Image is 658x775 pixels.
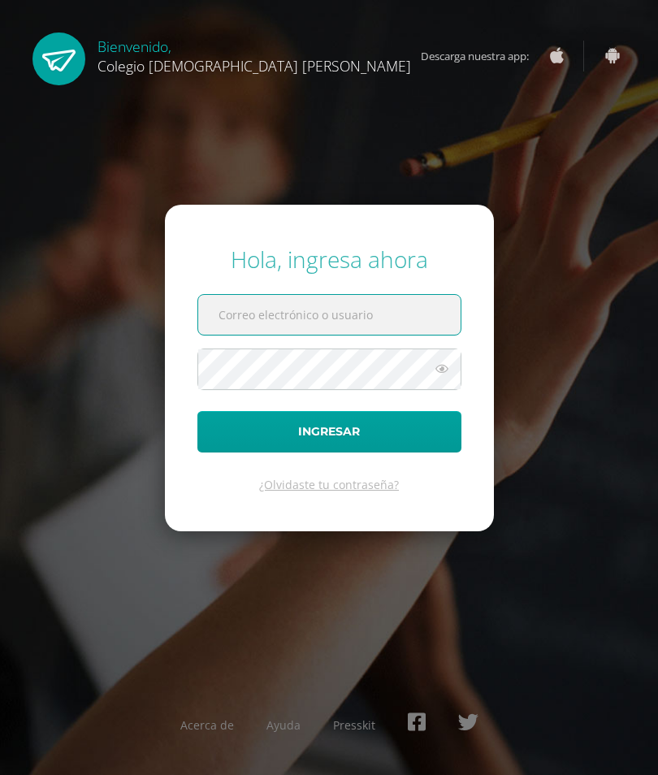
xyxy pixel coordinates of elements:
[333,717,375,733] a: Presskit
[197,411,461,452] button: Ingresar
[180,717,234,733] a: Acerca de
[198,295,461,335] input: Correo electrónico o usuario
[97,32,411,76] div: Bienvenido,
[421,41,545,71] span: Descarga nuestra app:
[259,477,399,492] a: ¿Olvidaste tu contraseña?
[197,244,461,275] div: Hola, ingresa ahora
[97,56,411,76] span: Colegio [DEMOGRAPHIC_DATA] [PERSON_NAME]
[266,717,301,733] a: Ayuda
